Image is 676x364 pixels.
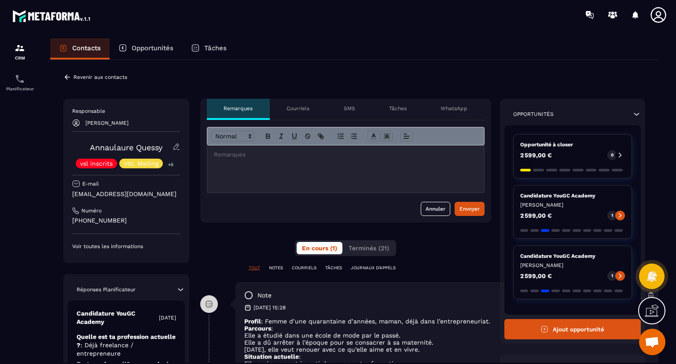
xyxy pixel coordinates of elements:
a: formationformationCRM [2,36,37,67]
p: SMS [344,105,355,112]
li: : Femme d’une quarantaine d’années, maman, déjà dans l’entrepreneuriat. [244,318,655,325]
p: [PHONE_NUMBER] [72,216,180,225]
div: Envoyer [459,204,480,213]
p: Planificateur [2,86,37,91]
p: Opportunités [513,111,554,118]
p: CRM [2,56,37,60]
p: Responsable [72,108,180,115]
p: Tâches [389,105,407,112]
a: schedulerschedulerPlanificateur [2,67,37,98]
p: Tâches [204,44,227,52]
button: Terminés (21) [343,242,394,254]
p: TOUT [249,265,260,271]
p: [DATE] 15:28 [253,304,286,311]
p: Quelle est ta profession actuelle ? [77,333,176,358]
a: Annaulaure Quessy [90,143,162,152]
p: +5 [165,160,176,169]
p: Contacts [72,44,101,52]
p: Opportunités [132,44,173,52]
a: Tâches [182,38,235,59]
a: Ouvrir le chat [639,329,665,355]
img: formation [15,43,25,53]
button: En cours (1) [297,242,342,254]
strong: Parcours [244,325,271,332]
p: NOTES [269,265,283,271]
p: 2 599,00 € [520,273,552,279]
p: [DATE] [159,314,176,321]
p: Candidature YouGC Academy [77,309,159,326]
p: Candidature YouGC Academy [520,253,625,260]
p: Remarques [224,105,253,112]
a: Contacts [50,38,110,59]
p: Réponses Planificateur [77,286,136,293]
p: 2 599,00 € [520,212,552,219]
p: 2 599,00 € [520,152,552,158]
p: note [257,291,272,300]
a: Opportunités [110,38,182,59]
p: Courriels [287,105,309,112]
p: 0 [611,152,614,158]
p: Opportunité à closer [520,141,625,148]
p: [PERSON_NAME] [520,262,625,269]
span: En cours (1) [302,245,337,252]
strong: Situation actuelle [244,353,299,360]
button: Annuler [421,202,450,216]
img: logo [12,8,92,24]
p: TÂCHES [325,265,342,271]
p: Candidature YouGC Academy [520,192,625,199]
button: Ajout opportunité [504,319,641,339]
p: COURRIELS [292,265,316,271]
p: [PERSON_NAME] [520,201,625,208]
p: WhatsApp [441,105,467,112]
li: Elle a étudié dans une école de mode par le passé. [244,332,655,339]
span: Terminés (21) [349,245,389,252]
li: : [244,353,655,360]
p: 1 [611,212,613,219]
button: Envoyer [455,202,485,216]
img: scheduler [15,74,25,84]
p: [PERSON_NAME] [85,120,129,126]
p: Revenir aux contacts [73,74,127,80]
span: : Déjà freelance / entrepreneure [77,342,133,357]
li: : [244,325,655,332]
p: JOURNAUX D'APPELS [351,265,396,271]
li: [DATE], elle veut renouer avec ce qu’elle aime et en vivre. [244,346,655,353]
li: Elle a dû arrêter à l’époque pour se consacrer à sa maternité. [244,339,655,346]
p: VSL Mailing [124,160,158,167]
p: Numéro [81,207,102,214]
p: Voir toutes les informations [72,243,180,250]
p: [EMAIL_ADDRESS][DOMAIN_NAME] [72,190,180,198]
p: E-mail [82,180,99,187]
p: 1 [611,273,613,279]
strong: Profil [244,318,261,325]
p: vsl inscrits [80,160,113,167]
